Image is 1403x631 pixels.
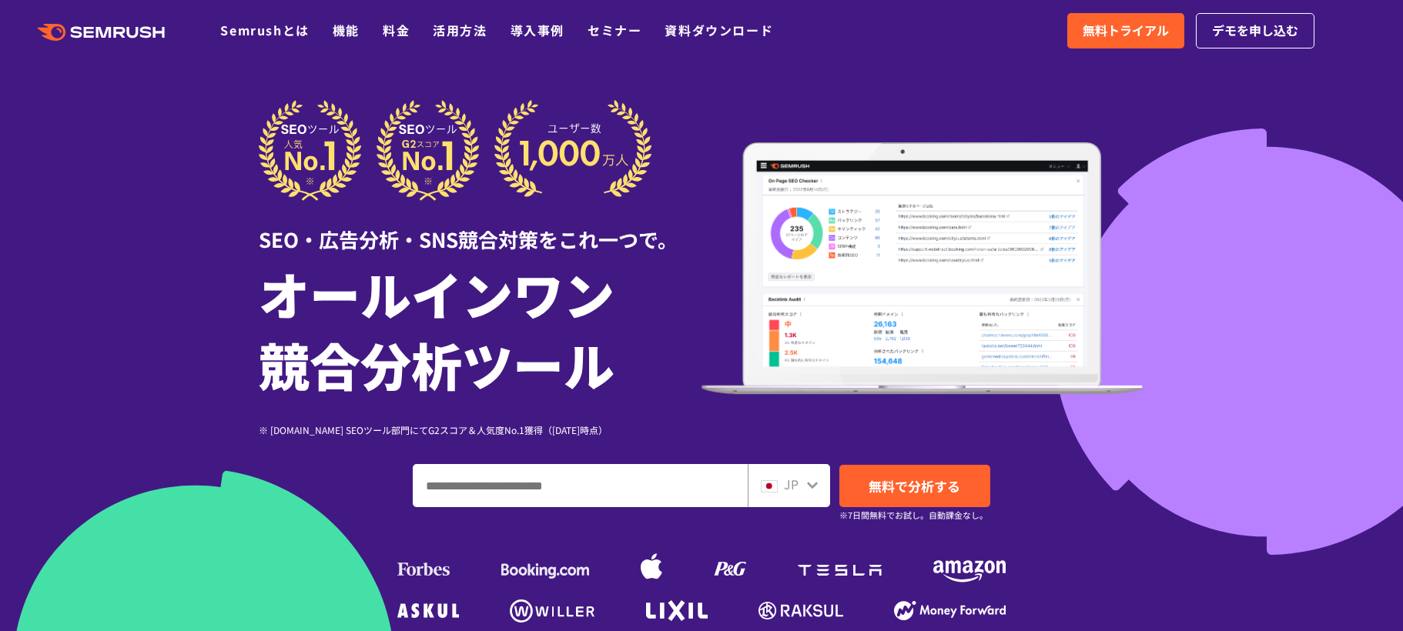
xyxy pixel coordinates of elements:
[1083,21,1169,41] span: 無料トライアル
[1067,13,1184,48] a: 無料トライアル
[414,465,747,506] input: ドメイン、キーワードまたはURLを入力してください
[383,21,410,39] a: 料金
[1196,13,1314,48] a: デモを申し込む
[588,21,641,39] a: セミナー
[869,476,960,496] span: 無料で分析する
[784,475,799,493] span: JP
[511,21,564,39] a: 導入事例
[433,21,487,39] a: 活用方法
[259,258,701,399] h1: オールインワン 競合分析ツール
[220,21,309,39] a: Semrushとは
[665,21,773,39] a: 資料ダウンロード
[259,201,701,254] div: SEO・広告分析・SNS競合対策をこれ一つで。
[259,422,701,437] div: ※ [DOMAIN_NAME] SEOツール部門にてG2スコア＆人気度No.1獲得（[DATE]時点）
[839,508,988,522] small: ※7日間無料でお試し。自動課金なし。
[1212,21,1298,41] span: デモを申し込む
[333,21,360,39] a: 機能
[839,465,990,507] a: 無料で分析する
